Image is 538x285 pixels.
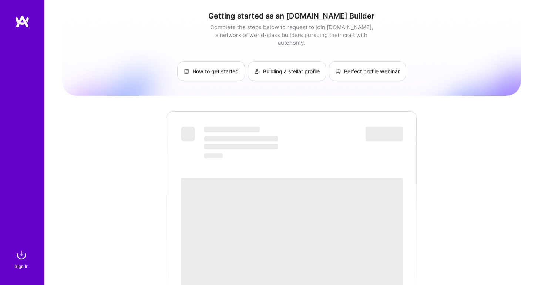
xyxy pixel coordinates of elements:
span: ‌ [204,153,223,158]
h1: Getting started as an [DOMAIN_NAME] Builder [62,11,521,20]
img: How to get started [184,68,189,74]
img: logo [15,15,30,28]
img: Building a stellar profile [254,68,260,74]
div: Sign In [14,262,28,270]
a: Building a stellar profile [248,61,326,81]
span: ‌ [366,127,403,141]
span: ‌ [181,127,195,141]
img: Perfect profile webinar [335,68,341,74]
a: Perfect profile webinar [329,61,406,81]
a: sign inSign In [16,248,29,270]
span: ‌ [204,136,278,141]
span: ‌ [204,144,278,149]
span: ‌ [204,127,260,132]
img: sign in [14,248,29,262]
div: Complete the steps below to request to join [DOMAIN_NAME], a network of world-class builders purs... [208,23,375,47]
a: How to get started [177,61,245,81]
